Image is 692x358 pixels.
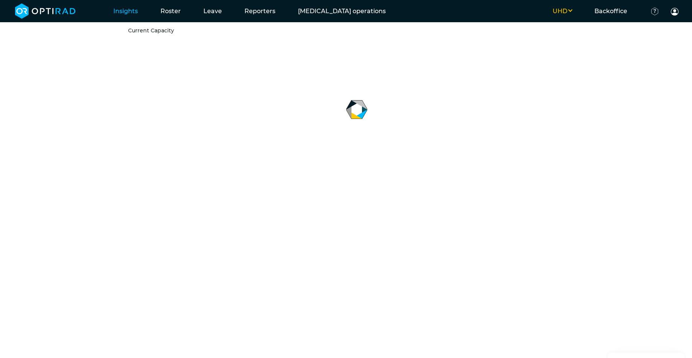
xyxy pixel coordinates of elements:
[128,27,174,34] a: Current Capacity
[15,3,76,19] img: brand-opti-rad-logos-blue-and-white-d2f68631ba2948856bd03f2d395fb146ddc8fb01b4b6e9315ea85fa773367...
[541,7,583,16] button: UHD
